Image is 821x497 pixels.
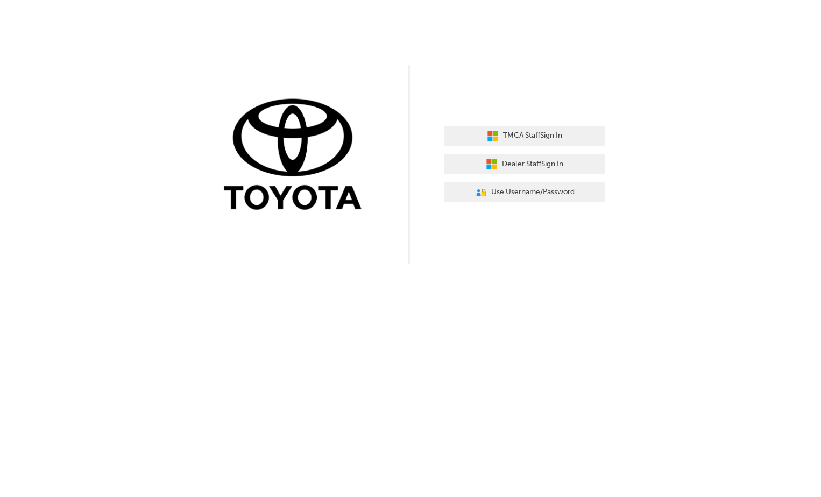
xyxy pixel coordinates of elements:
span: TMCA Staff Sign In [503,130,562,142]
img: Trak [216,96,377,215]
button: TMCA StaffSign In [444,126,605,146]
span: Use Username/Password [491,186,575,198]
button: Use Username/Password [444,182,605,203]
span: Dealer Staff Sign In [502,158,563,171]
button: Dealer StaffSign In [444,154,605,174]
